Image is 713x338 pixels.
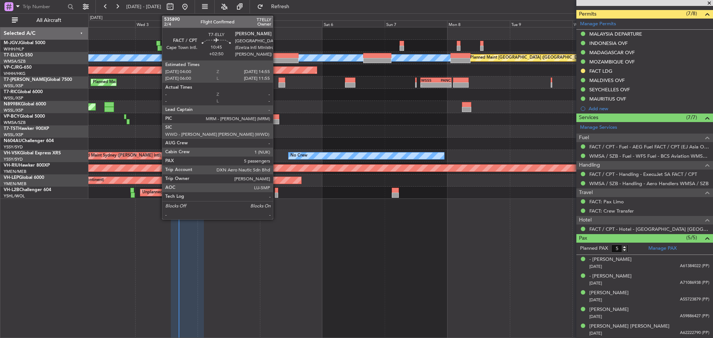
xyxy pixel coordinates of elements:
[579,10,596,19] span: Permits
[436,78,451,82] div: PANC
[589,49,635,56] div: MADAGASCAR OVF
[589,40,628,46] div: INDONESIA OVF
[265,4,296,9] span: Refresh
[4,175,19,180] span: VH-LEP
[73,20,135,27] div: Tue 2
[421,78,436,82] div: WSSS
[589,306,629,314] div: [PERSON_NAME]
[4,144,23,150] a: YSSY/SYD
[4,78,72,82] a: T7-[PERSON_NAME]Global 7500
[4,65,32,70] a: VP-CJRG-650
[4,102,46,106] a: N8998KGlobal 6000
[589,297,602,303] span: [DATE]
[69,150,161,161] div: Unplanned Maint Sydney ([PERSON_NAME] Intl)
[4,163,50,168] a: VH-RIUHawker 800XP
[589,256,632,263] div: - [PERSON_NAME]
[589,171,697,177] a: FACT / CPT - Handling - ExecuJet SA FACT / CPT
[589,314,602,319] span: [DATE]
[589,180,709,187] a: WMSA / SZB - Handling - Aero Handlers WMSA / SZB
[686,114,697,121] span: (7/7)
[4,188,51,192] a: VH-L2BChallenger 604
[172,53,188,58] div: WMSA
[4,46,24,52] a: WIHH/HLP
[254,1,298,13] button: Refresh
[589,289,629,297] div: [PERSON_NAME]
[589,86,630,93] div: SEYCHELLES OVF
[4,157,23,162] a: YSSY/SYD
[580,20,616,28] a: Manage Permits
[4,139,22,143] span: N604AU
[23,1,65,12] input: Trip Number
[4,78,47,82] span: T7-[PERSON_NAME]
[4,71,26,76] a: VHHH/HKG
[470,52,594,63] div: Planned Maint [GEOGRAPHIC_DATA] ([GEOGRAPHIC_DATA] Intl)
[4,65,19,70] span: VP-CJR
[589,280,602,286] span: [DATE]
[4,41,45,45] a: M-JGVJGlobal 5000
[579,161,600,170] span: Handling
[589,208,634,214] a: FACT: Crew Transfer
[589,144,709,150] a: FACT / CPT - Fuel - AEG Fuel FACT / CPT (EJ Asia Only)
[4,90,17,94] span: T7-RIC
[680,280,709,286] span: A71086938 (PP)
[589,105,709,112] div: Add new
[579,188,593,197] span: Travel
[135,20,198,27] div: Wed 3
[580,124,617,131] a: Manage Services
[4,53,20,58] span: T7-ELLY
[4,139,54,143] a: N604AUChallenger 604
[648,245,677,252] a: Manage PAX
[680,330,709,336] span: A62222790 (PP)
[421,83,436,87] div: -
[4,114,20,119] span: VP-BCY
[8,14,81,26] button: All Aircraft
[4,151,20,155] span: VH-VSK
[579,216,592,224] span: Hotel
[579,234,587,243] span: Pax
[19,18,78,23] span: All Aircraft
[436,83,451,87] div: -
[579,114,598,122] span: Services
[4,193,25,199] a: YSHL/WOL
[4,53,33,58] a: T7-ELLYG-550
[572,20,635,27] div: Wed 10
[589,68,612,74] div: FACT LDG
[589,198,624,205] a: FACT: Pax Limo
[4,41,20,45] span: M-JGVJ
[126,3,161,10] span: [DATE] - [DATE]
[579,134,589,142] span: Fuel
[589,273,632,280] div: - [PERSON_NAME]
[198,20,260,27] div: Thu 4
[589,59,635,65] div: MOZAMBIQUE OVF
[260,20,322,27] div: Fri 5
[4,90,43,94] a: T7-RICGlobal 6000
[290,150,307,161] div: No Crew
[589,96,626,102] div: MAURITIUS OVF
[4,83,23,89] a: WSSL/XSP
[510,20,572,27] div: Tue 9
[4,120,26,125] a: WMSA/SZB
[4,175,44,180] a: VH-LEPGlobal 6000
[4,95,23,101] a: WSSL/XSP
[580,245,608,252] label: Planned PAX
[589,31,642,37] div: MALAYSIA DEPARTURE
[385,20,447,27] div: Sun 7
[589,323,670,330] div: [PERSON_NAME] [PERSON_NAME]
[90,15,102,21] div: [DATE]
[4,151,61,155] a: VH-VSKGlobal Express XRS
[4,127,18,131] span: T7-TST
[4,102,21,106] span: N8998K
[686,234,697,242] span: (5/5)
[589,331,602,336] span: [DATE]
[188,53,204,58] div: FACT
[589,77,625,83] div: MALDIVES OVF
[93,77,166,88] div: Planned Maint Dubai (Al Maktoum Intl)
[188,58,204,63] div: -
[589,264,602,269] span: [DATE]
[680,263,709,269] span: A61384022 (PP)
[589,226,709,232] a: FACT / CPT - Hotel - [GEOGRAPHIC_DATA] [GEOGRAPHIC_DATA] [GEOGRAPHIC_DATA]
[4,181,26,187] a: YMEN/MEB
[142,187,264,198] div: Unplanned Maint [GEOGRAPHIC_DATA] ([GEOGRAPHIC_DATA])
[686,10,697,17] span: (7/8)
[589,153,709,159] a: WMSA / SZB - Fuel - WFS Fuel - BCS Aviation WMSA / SZB (EJ Asia Only)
